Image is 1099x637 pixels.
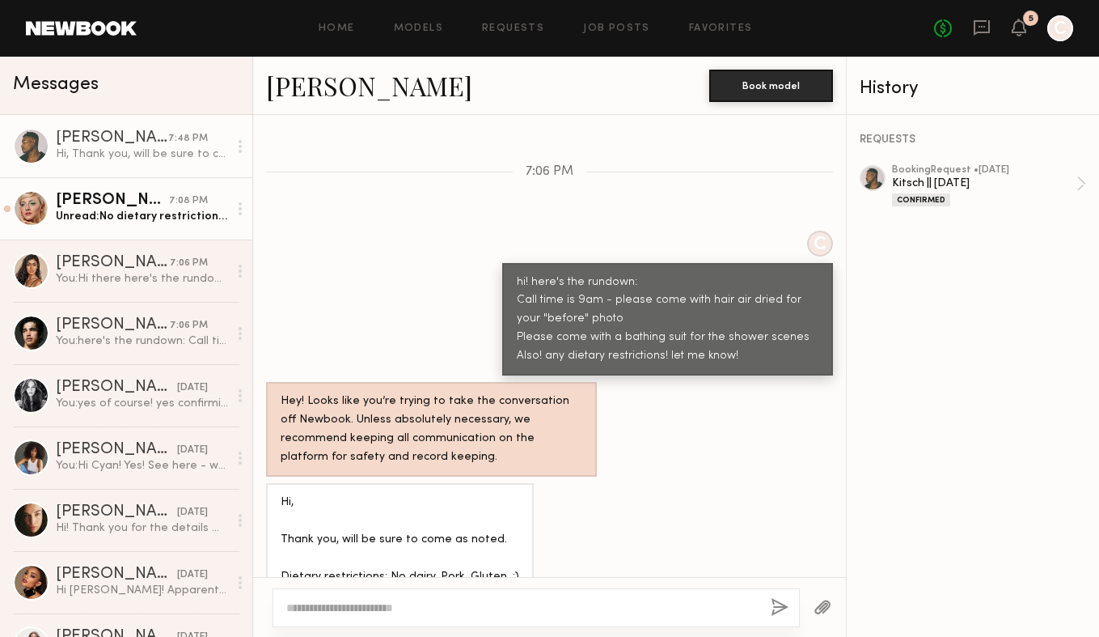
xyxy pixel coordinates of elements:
[170,256,208,271] div: 7:06 PM
[177,505,208,520] div: [DATE]
[583,23,650,34] a: Job Posts
[169,193,208,209] div: 7:08 PM
[517,274,818,367] div: hi! here's the rundown: Call time is 9am - please come with hair air dried for your "before" phot...
[56,333,228,349] div: You: here's the rundown: Call time is 9am - please come with hair air dried for your "before" pho...
[56,442,177,458] div: [PERSON_NAME]
[56,458,228,474] div: You: Hi Cyan! Yes! See here - we'll see you at 8am at [GEOGRAPHIC_DATA]
[689,23,753,34] a: Favorites
[526,165,573,179] span: 7:06 PM
[892,193,950,206] div: Confirmed
[56,317,170,333] div: [PERSON_NAME]
[709,70,833,102] button: Book model
[56,380,177,396] div: [PERSON_NAME]
[860,134,1086,146] div: REQUESTS
[482,23,544,34] a: Requests
[394,23,443,34] a: Models
[56,396,228,411] div: You: yes of course! yes confirming you're call time is 9am
[56,147,228,162] div: Hi, Thank you, will be sure to come as noted. Dietary restrictions: No dairy, Pork, Gluten. :) Lo...
[281,393,582,467] div: Hey! Looks like you’re trying to take the conversation off Newbook. Unless absolutely necessary, ...
[892,176,1076,191] div: Kitsch || [DATE]
[1047,15,1073,41] a: C
[177,380,208,396] div: [DATE]
[177,567,208,583] div: [DATE]
[56,567,177,583] div: [PERSON_NAME]
[13,75,99,94] span: Messages
[1029,15,1033,23] div: 5
[56,255,170,271] div: [PERSON_NAME]
[56,193,169,209] div: [PERSON_NAME]
[281,494,519,605] div: Hi, Thank you, will be sure to come as noted. Dietary restrictions: No dairy, Pork, Gluten. :) Lo...
[319,23,355,34] a: Home
[56,520,228,536] div: Hi! Thank you for the details ✨ Got it If there’s 2% lactose-free milk, that would be perfect. Th...
[56,583,228,598] div: Hi [PERSON_NAME]! Apparently I had my notifications off, my apologies. Are you still looking to s...
[709,78,833,91] a: Book model
[56,504,177,520] div: [PERSON_NAME]
[56,209,228,224] div: Unread: No dietary restrictions- sounds good - see you [DATE]!
[177,443,208,458] div: [DATE]
[168,131,208,147] div: 7:48 PM
[56,130,168,147] div: [PERSON_NAME]
[170,318,208,333] div: 7:06 PM
[860,79,1086,98] div: History
[892,165,1086,206] a: bookingRequest •[DATE]Kitsch || [DATE]Confirmed
[266,68,472,103] a: [PERSON_NAME]
[56,271,228,287] div: You: Hi there here's the rundown: Call time is 8:15am - please come with hair air dried for your ...
[892,165,1076,176] div: booking Request • [DATE]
